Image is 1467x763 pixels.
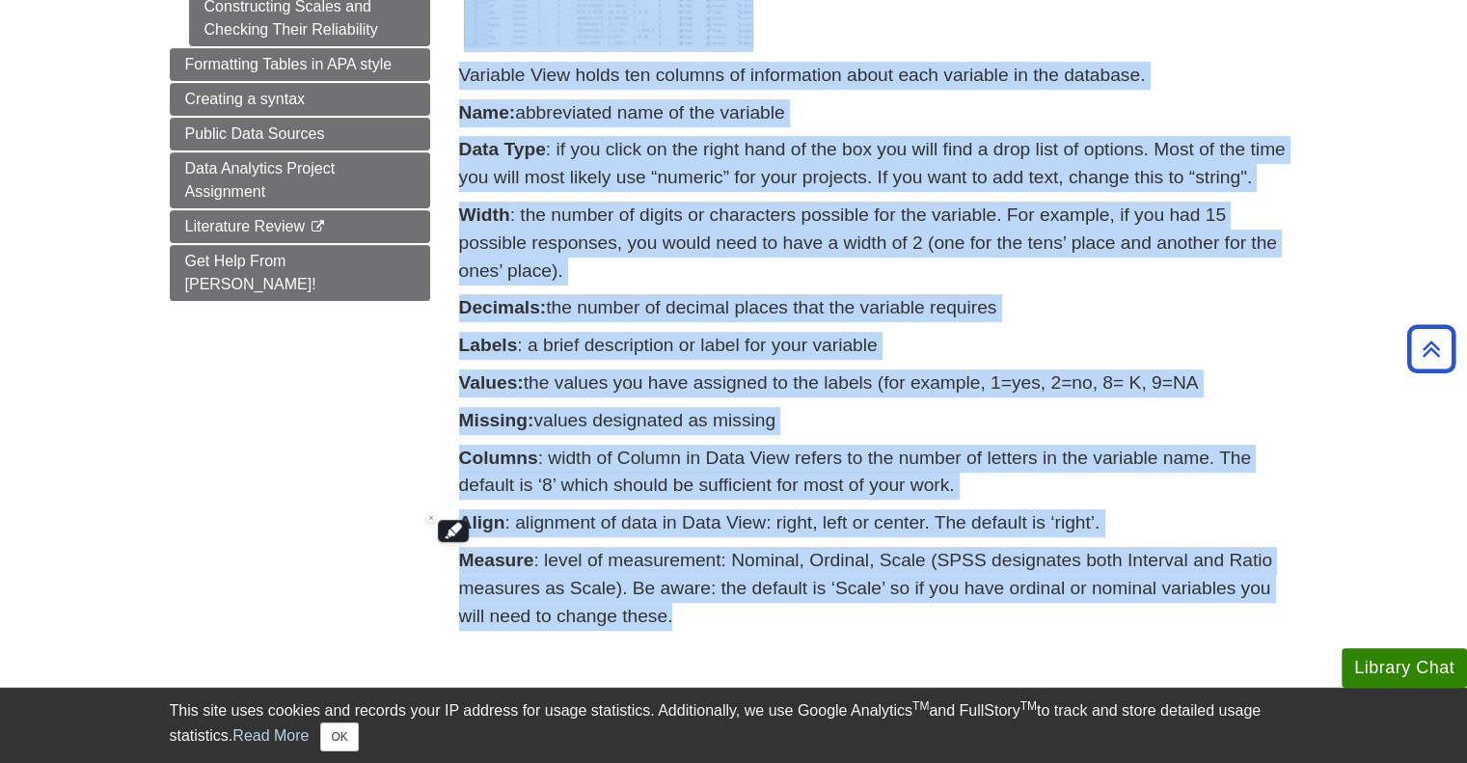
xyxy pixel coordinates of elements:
a: Back to Top [1400,336,1462,362]
strong: Width [459,204,510,225]
strong: Decimals: [459,297,547,317]
strong: Values: [459,372,524,393]
p: the number of decimal places that the variable requires [459,294,1298,322]
a: Public Data Sources [170,118,430,150]
span: Formatting Tables in APA style [185,56,393,72]
p: abbreviated name of the variable [459,99,1298,127]
p: : the number of digits or characters possible for the variable. For example, if you had 15 possib... [459,202,1298,285]
span: Public Data Sources [185,125,325,142]
p: : width of Column in Data View refers to the number of letters in the variable name. The default ... [459,445,1298,501]
a: Get Help From [PERSON_NAME]! [170,245,430,301]
a: Formatting Tables in APA style [170,48,430,81]
p: : if you click on the right hand of the box you will find a drop list of options. Most of the tim... [459,136,1298,192]
p: values designated as missing [459,407,1298,435]
p: the values you have assigned to the labels (for example, 1=yes, 2=no, 8= K, 9=NA [459,369,1298,397]
p: : alignment of data in Data View: right, left or center. The default is ‘right’. [459,509,1298,537]
span: Get Help From [PERSON_NAME]! [185,253,316,292]
p: Variable View holds ten columns of information about each variable in the database. [459,62,1298,90]
a: Data Analytics Project Assignment [170,152,430,208]
div: This site uses cookies and records your IP address for usage statistics. Additionally, we use Goo... [170,699,1298,751]
strong: Data Type [459,139,546,159]
i: This link opens in a new window [309,221,325,233]
strong: Columns [459,448,538,468]
strong: Labels [459,335,518,355]
strong: Measure [459,550,534,570]
sup: TM [1020,699,1037,713]
sup: TM [912,699,929,713]
button: Close [320,722,358,751]
a: Creating a syntax [170,83,430,116]
p: : a brief description or label for your variable [459,332,1298,360]
strong: Name: [459,102,516,123]
strong: Align [459,512,505,532]
span: Literature Review [185,218,306,234]
strong: Missing: [459,410,534,430]
button: Library Chat [1342,648,1467,688]
a: Read More [232,727,309,744]
span: Data Analytics Project Assignment [185,160,336,200]
a: Literature Review [170,210,430,243]
span: Creating a syntax [185,91,306,107]
p: : level of measurement: Nominal, Ordinal, Scale (SPSS designates both Interval and Ratio measures... [459,547,1298,630]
